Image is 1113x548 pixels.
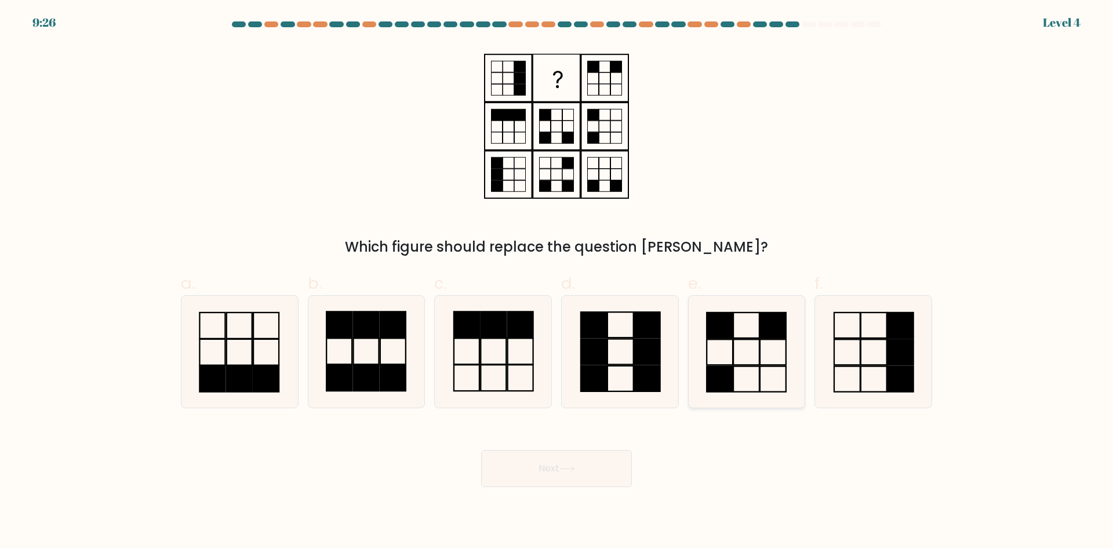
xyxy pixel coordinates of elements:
span: f. [814,272,823,295]
span: a. [181,272,195,295]
span: c. [434,272,447,295]
div: Which figure should replace the question [PERSON_NAME]? [188,237,925,257]
span: d. [561,272,575,295]
button: Next [481,450,632,487]
div: Level 4 [1043,14,1081,31]
span: b. [308,272,322,295]
div: 9:26 [32,14,56,31]
span: e. [688,272,701,295]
